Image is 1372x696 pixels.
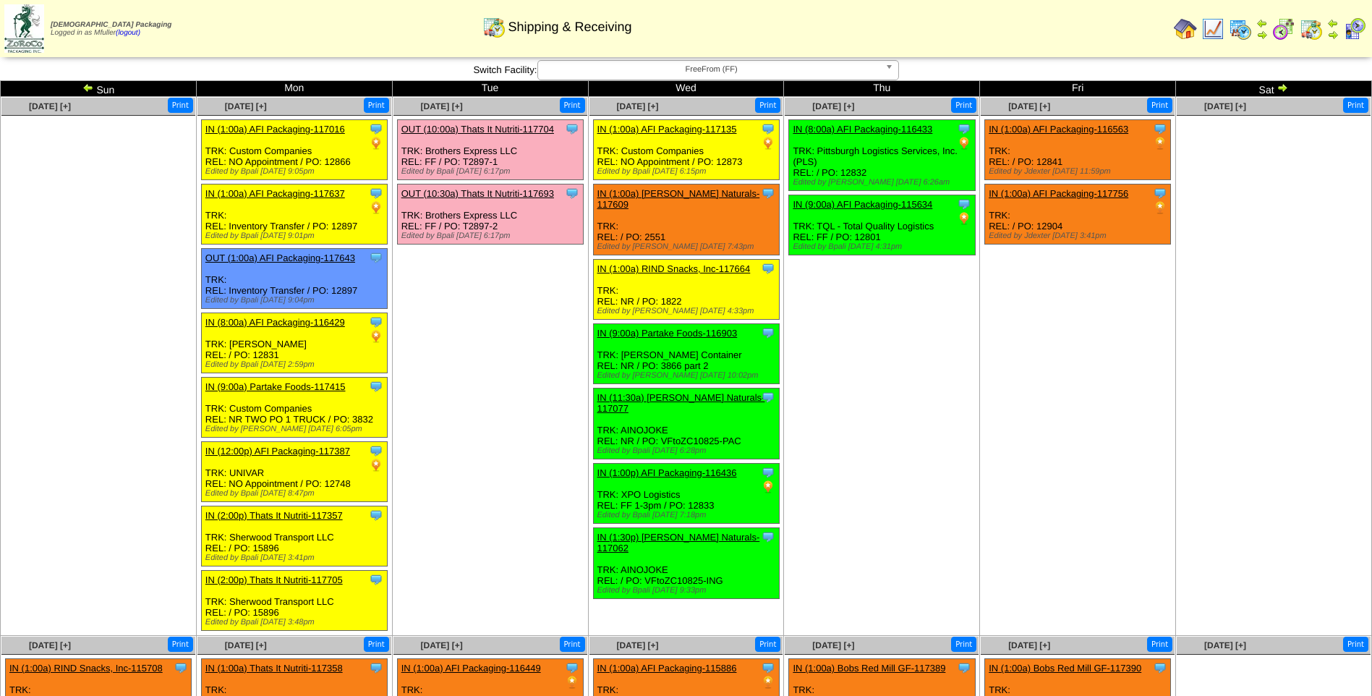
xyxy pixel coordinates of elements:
[565,186,579,200] img: Tooltip
[9,663,163,674] a: IN (1:00a) RIND Snacks, Inc-115708
[761,122,775,136] img: Tooltip
[597,328,738,339] a: IN (9:00a) Partake Foods-116903
[1204,101,1246,111] span: [DATE] [+]
[116,29,140,37] a: (logout)
[597,663,737,674] a: IN (1:00a) AFI Packaging-115886
[593,389,779,459] div: TRK: AINOJOKE REL: NR / PO: VFtoZC10825-PAC
[761,390,775,404] img: Tooltip
[205,553,387,562] div: Edited by Bpali [DATE] 3:41pm
[597,532,760,553] a: IN (1:30p) [PERSON_NAME] Naturals-117062
[369,379,383,394] img: Tooltip
[544,61,879,78] span: FreeFrom (FF)
[597,242,779,251] div: Edited by [PERSON_NAME] [DATE] 7:43pm
[205,446,350,457] a: IN (12:00p) AFI Packaging-117387
[989,167,1170,176] div: Edited by Jdexter [DATE] 11:59pm
[201,120,387,180] div: TRK: Custom Companies REL: NO Appointment / PO: 12866
[565,122,579,136] img: Tooltip
[1256,17,1268,29] img: arrowleft.gif
[1153,661,1167,675] img: Tooltip
[225,640,267,650] a: [DATE] [+]
[755,98,780,113] button: Print
[421,640,463,650] a: [DATE] [+]
[812,101,854,111] span: [DATE] [+]
[51,21,171,37] span: Logged in as Mfuller
[793,242,974,251] div: Edited by Bpali [DATE] 4:31pm
[1272,17,1295,41] img: calendarblend.gif
[369,186,383,200] img: Tooltip
[812,640,854,650] a: [DATE] [+]
[369,572,383,587] img: Tooltip
[793,199,932,210] a: IN (9:00a) AFI Packaging-115634
[761,136,775,150] img: PO
[957,661,971,675] img: Tooltip
[392,81,588,97] td: Tue
[1327,29,1339,41] img: arrowright.gif
[369,250,383,265] img: Tooltip
[761,675,775,689] img: PO
[761,261,775,276] img: Tooltip
[560,637,585,652] button: Print
[593,464,779,524] div: TRK: XPO Logistics REL: FF 1-3pm / PO: 12833
[369,329,383,344] img: PO
[369,200,383,215] img: PO
[951,637,976,652] button: Print
[761,186,775,200] img: Tooltip
[597,167,779,176] div: Edited by Bpali [DATE] 6:15pm
[205,232,387,240] div: Edited by Bpali [DATE] 9:01pm
[1201,17,1224,41] img: line_graph.gif
[421,101,463,111] a: [DATE] [+]
[369,458,383,472] img: PO
[1229,17,1252,41] img: calendarprod.gif
[957,197,971,211] img: Tooltip
[1256,29,1268,41] img: arrowright.gif
[793,178,974,187] div: Edited by [PERSON_NAME] [DATE] 6:26am
[205,188,345,199] a: IN (1:00a) AFI Packaging-117637
[597,467,737,478] a: IN (1:00p) AFI Packaging-116436
[1300,17,1323,41] img: calendarinout.gif
[1153,136,1167,150] img: PO
[201,506,387,566] div: TRK: Sherwood Transport LLC REL: / PO: 15896
[1008,640,1050,650] a: [DATE] [+]
[201,249,387,309] div: TRK: REL: Inventory Transfer / PO: 12897
[761,661,775,675] img: Tooltip
[205,381,346,392] a: IN (9:00a) Partake Foods-117415
[1153,200,1167,215] img: PO
[201,313,387,373] div: TRK: [PERSON_NAME] REL: / PO: 12831
[597,307,779,315] div: Edited by [PERSON_NAME] [DATE] 4:33pm
[201,184,387,245] div: TRK: REL: Inventory Transfer / PO: 12897
[29,640,71,650] a: [DATE] [+]
[205,167,387,176] div: Edited by Bpali [DATE] 9:05pm
[593,528,779,599] div: TRK: AINOJOKE REL: / PO: VFtoZC10825-ING
[205,360,387,369] div: Edited by Bpali [DATE] 2:59pm
[957,211,971,226] img: PO
[225,101,267,111] a: [DATE] [+]
[1147,98,1172,113] button: Print
[401,188,554,199] a: OUT (10:30a) Thats It Nutriti-117693
[205,317,345,328] a: IN (8:00a) AFI Packaging-116429
[793,124,932,135] a: IN (8:00a) AFI Packaging-116433
[1008,101,1050,111] span: [DATE] [+]
[205,510,343,521] a: IN (2:00p) Thats It Nutriti-117357
[1204,640,1246,650] a: [DATE] [+]
[174,661,188,675] img: Tooltip
[1174,17,1197,41] img: home.gif
[593,324,779,384] div: TRK: [PERSON_NAME] Container REL: NR / PO: 3866 part 2
[565,661,579,675] img: Tooltip
[369,315,383,329] img: Tooltip
[593,260,779,320] div: TRK: REL: NR / PO: 1822
[364,637,389,652] button: Print
[616,640,658,650] a: [DATE] [+]
[201,442,387,502] div: TRK: UNIVAR REL: NO Appointment / PO: 12748
[761,465,775,480] img: Tooltip
[560,98,585,113] button: Print
[597,371,779,380] div: Edited by [PERSON_NAME] [DATE] 10:02pm
[989,188,1128,199] a: IN (1:00a) AFI Packaging-117756
[597,392,765,414] a: IN (11:30a) [PERSON_NAME] Naturals-117077
[597,586,779,595] div: Edited by Bpali [DATE] 9:33pm
[789,195,975,255] div: TRK: TQL - Total Quality Logistics REL: FF / PO: 12801
[369,508,383,522] img: Tooltip
[401,663,541,674] a: IN (1:00a) AFI Packaging-116449
[593,120,779,180] div: TRK: Custom Companies REL: NO Appointment / PO: 12873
